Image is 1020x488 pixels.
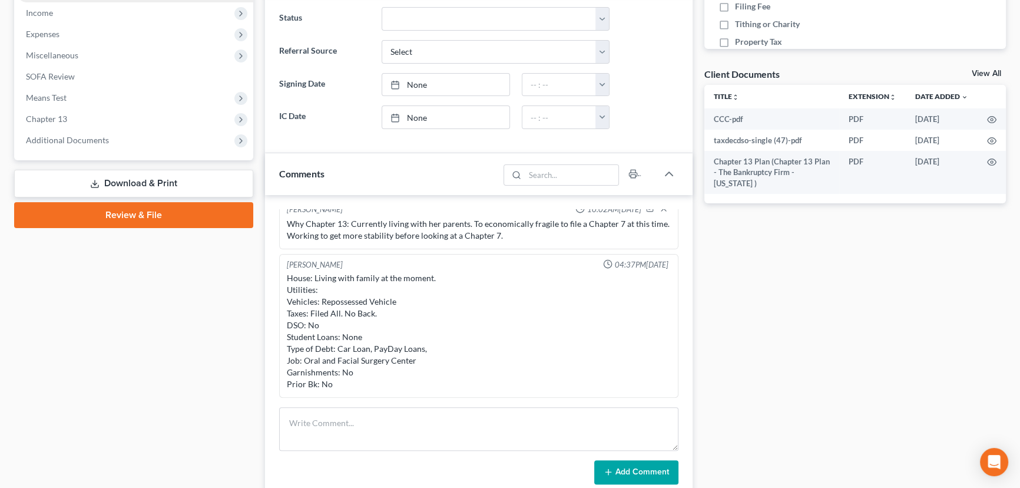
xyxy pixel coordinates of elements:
[522,106,597,128] input: -- : --
[279,168,324,179] span: Comments
[273,105,376,129] label: IC Date
[287,204,343,216] div: [PERSON_NAME]
[704,108,840,130] td: CCC-pdf
[287,259,343,271] div: [PERSON_NAME]
[273,40,376,64] label: Referral Source
[704,130,840,151] td: taxdecdso-single (47)-pdf
[839,151,906,194] td: PDF
[14,170,253,197] a: Download & Print
[906,130,978,151] td: [DATE]
[525,165,618,185] input: Search...
[839,130,906,151] td: PDF
[287,218,671,242] div: Why Chapter 13: Currently living with her parents. To economically fragile to file a Chapter 7 at...
[26,8,53,18] span: Income
[704,68,780,80] div: Client Documents
[382,106,509,128] a: None
[735,36,782,48] span: Property Tax
[732,94,739,101] i: unfold_more
[980,448,1008,476] div: Open Intercom Messenger
[26,135,109,145] span: Additional Documents
[906,108,978,130] td: [DATE]
[26,114,67,124] span: Chapter 13
[714,92,739,101] a: Titleunfold_more
[839,108,906,130] td: PDF
[287,272,671,390] div: House: Living with family at the moment. Utilities: Vehicles: Repossessed Vehicle Taxes: Filed Al...
[26,29,59,39] span: Expenses
[735,18,800,30] span: Tithing or Charity
[735,1,770,12] span: Filing Fee
[889,94,896,101] i: unfold_more
[849,92,896,101] a: Extensionunfold_more
[704,151,840,194] td: Chapter 13 Plan (Chapter 13 Plan - The Bankruptcy Firm - [US_STATE] )
[273,73,376,97] label: Signing Date
[26,71,75,81] span: SOFA Review
[915,92,968,101] a: Date Added expand_more
[16,66,253,87] a: SOFA Review
[273,7,376,31] label: Status
[615,259,668,271] span: 04:37PM[DATE]
[594,460,678,485] button: Add Comment
[522,74,597,96] input: -- : --
[382,74,509,96] a: None
[26,93,67,103] span: Means Test
[587,204,641,215] span: 10:02AM[DATE]
[972,70,1001,78] a: View All
[26,50,78,60] span: Miscellaneous
[961,94,968,101] i: expand_more
[906,151,978,194] td: [DATE]
[14,202,253,228] a: Review & File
